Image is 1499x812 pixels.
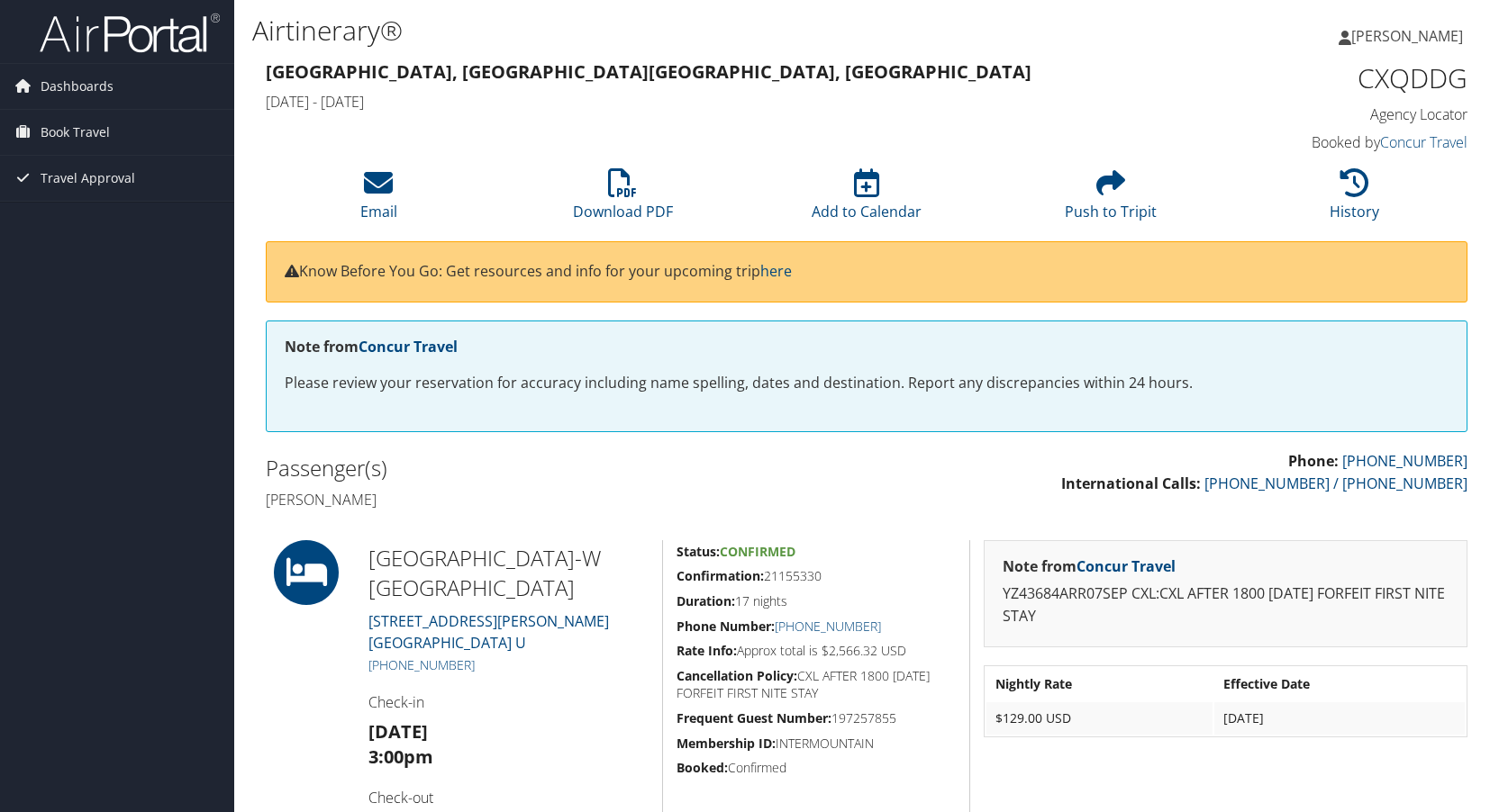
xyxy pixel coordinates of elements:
[1351,26,1463,46] span: [PERSON_NAME]
[677,709,831,726] strong: Frequent Guest Number:
[1187,132,1467,152] h4: Booked by
[677,735,776,752] strong: Membership ID:
[368,692,649,712] h4: Check-in
[266,490,853,510] h4: [PERSON_NAME]
[368,543,649,603] h2: [GEOGRAPHIC_DATA]-W [GEOGRAPHIC_DATA]
[677,759,956,777] h5: Confirmed
[1214,668,1465,700] th: Effective Date
[368,744,433,769] strong: 3:00pm
[41,110,110,155] span: Book Travel
[1342,451,1467,471] a: [PHONE_NUMBER]
[677,667,956,702] h5: CXL AFTER 1800 [DATE] FORFEIT FIRST NITE STAY
[677,618,775,635] strong: Phone Number:
[720,543,795,560] span: Confirmed
[1288,451,1339,471] strong: Phone:
[775,618,881,635] a: [PHONE_NUMBER]
[677,592,735,609] strong: Duration:
[1187,59,1467,97] h1: CXQDDG
[677,567,764,584] strong: Confirmation:
[285,337,458,356] strong: Note from
[266,453,853,483] h2: Passenger(s)
[285,260,1449,284] p: Know Before You Go: Get resources and info for your upcoming trip
[677,642,956,660] h5: Approx total is $2,566.32 USD
[1204,474,1467,493] a: [PHONE_NUMBER] / [PHONE_NUMBER]
[760,261,792,281] a: here
[1065,178,1157,221] a: Push to Tripit
[1003,556,1176,576] strong: Note from
[986,702,1213,735] td: $129.00 USD
[368,719,428,744] strong: [DATE]
[677,709,956,727] h5: 197257855
[1061,474,1201,493] strong: International Calls:
[677,543,720,560] strong: Status:
[1380,132,1467,152] a: Concur Travel
[266,92,1160,112] h4: [DATE] - [DATE]
[1187,104,1467,124] h4: Agency Locator
[677,735,956,753] h5: INTERMOUNTAIN
[677,759,728,776] strong: Booked:
[677,642,737,659] strong: Rate Info:
[677,592,956,610] h5: 17 nights
[368,611,609,653] a: [STREET_ADDRESS][PERSON_NAME][GEOGRAPHIC_DATA] U
[41,64,114,109] span: Dashboards
[41,156,135,201] span: Travel Approval
[677,667,797,684] strong: Cancellation Policy:
[1077,556,1176,576] a: Concur Travel
[285,372,1449,395] p: Please review your reservation for accuracy including name spelling, dates and destination. Repor...
[1339,9,1481,63] a: [PERSON_NAME]
[573,178,673,221] a: Download PDF
[1330,178,1379,221] a: History
[40,12,220,54] img: airportal-logo.png
[368,656,475,673] a: [PHONE_NUMBER]
[252,12,1071,50] h1: Airtinerary®
[359,337,458,356] a: Concur Travel
[266,59,1031,84] strong: [GEOGRAPHIC_DATA], [GEOGRAPHIC_DATA] [GEOGRAPHIC_DATA], [GEOGRAPHIC_DATA]
[812,178,922,221] a: Add to Calendar
[677,567,956,585] h5: 21155330
[1214,702,1465,735] td: [DATE]
[360,178,397,221] a: Email
[986,668,1213,700] th: Nightly Rate
[368,788,649,807] h4: Check-out
[1003,582,1449,628] p: YZ43684ARR07SEP CXL:CXL AFTER 1800 [DATE] FORFEIT FIRST NITE STAY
